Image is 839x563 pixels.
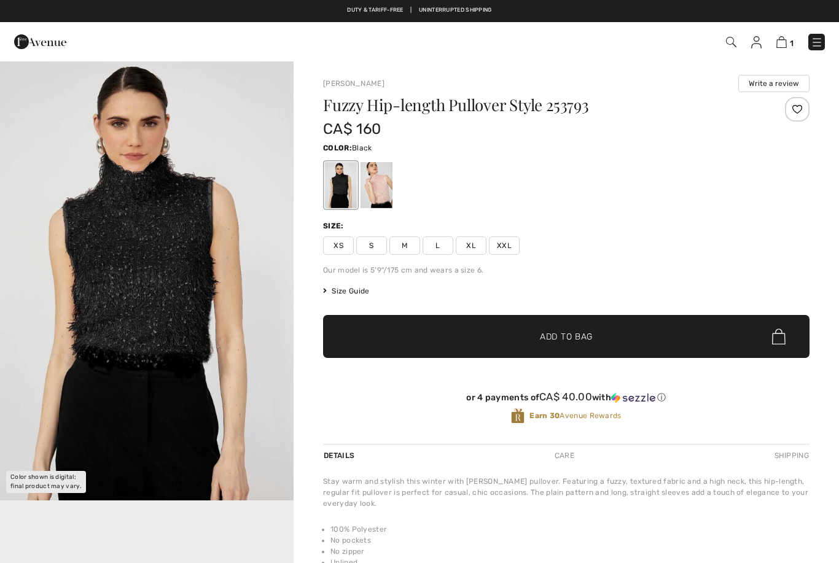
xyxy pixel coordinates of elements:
button: Add to Bag [323,315,810,358]
div: Stay warm and stylish this winter with [PERSON_NAME] pullover. Featuring a fuzzy, textured fabric... [323,476,810,509]
img: Avenue Rewards [511,408,525,424]
span: CA$ 40.00 [539,390,592,403]
div: Our model is 5'9"/175 cm and wears a size 6. [323,265,810,276]
div: or 4 payments of with [323,391,810,403]
span: Add to Bag [540,330,593,343]
a: Free Returns [458,6,499,15]
div: Black [325,162,357,208]
a: 1ère Avenue [14,35,66,47]
div: Details [323,445,357,467]
span: M [389,236,420,255]
span: L [423,236,453,255]
span: Black [352,144,372,152]
span: S [356,236,387,255]
div: or 4 payments ofCA$ 40.00withSezzle Click to learn more about Sezzle [323,391,810,408]
li: 100% Polyester [330,524,810,535]
img: Menu [811,36,823,49]
span: XXL [489,236,520,255]
span: | [450,6,451,15]
li: No zipper [330,546,810,557]
div: Care [544,445,585,467]
div: Blush [361,162,392,208]
a: [PERSON_NAME] [323,79,384,88]
h1: Fuzzy Hip-length Pullover Style 253793 [323,97,728,113]
img: My Info [751,36,762,49]
button: Write a review [738,75,810,92]
span: XS [323,236,354,255]
img: Sezzle [611,392,655,403]
div: Color shown is digital; final product may vary. [6,471,86,493]
span: Avenue Rewards [529,410,621,421]
div: Shipping [771,445,810,467]
li: No pockets [330,535,810,546]
img: Search [726,37,736,47]
img: 1ère Avenue [14,29,66,54]
a: 1 [776,34,794,49]
span: 1 [790,39,794,48]
img: Bag.svg [772,328,786,344]
span: Color: [323,144,352,152]
span: XL [456,236,486,255]
div: Size: [323,220,346,231]
span: CA$ 160 [323,120,381,138]
img: Shopping Bag [776,36,787,48]
span: Size Guide [323,285,369,297]
a: Free shipping on orders over $99 [340,6,442,15]
strong: Earn 30 [529,411,560,420]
